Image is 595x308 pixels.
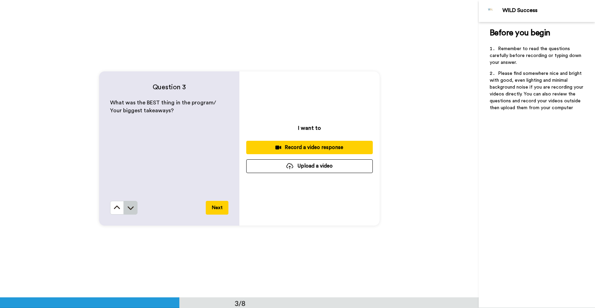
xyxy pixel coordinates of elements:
[490,29,550,37] span: Before you begin
[483,3,499,19] img: Profile Image
[502,7,595,14] div: WILD Success
[206,201,228,215] button: Next
[246,141,373,154] button: Record a video response
[490,46,583,65] span: Remember to read the questions carefully before recording or typing down your answer.
[490,71,585,110] span: Please find somewhere nice and bright with good, even lighting and minimal background noise if yo...
[252,144,367,151] div: Record a video response
[224,298,257,308] div: 3/8
[298,124,321,132] p: I want to
[110,100,217,113] span: What was the BEST thing in the program/ Your biggest takeaways?
[110,82,228,92] h4: Question 3
[246,159,373,173] button: Upload a video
